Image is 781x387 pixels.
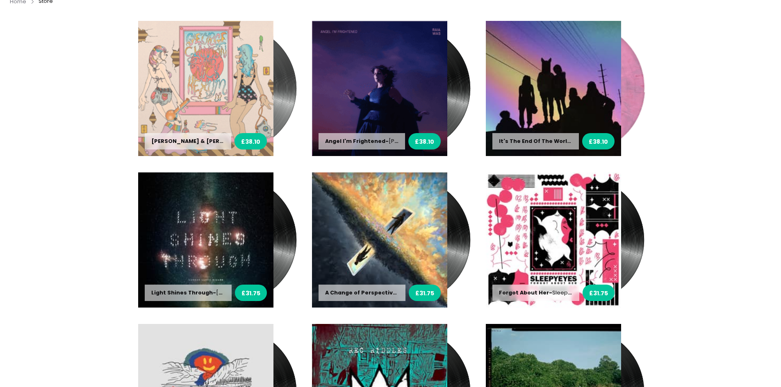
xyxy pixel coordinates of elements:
button: £38.10 [582,133,615,149]
button: £31.75 [235,285,267,301]
button: £31.75 [409,285,441,301]
span: £31.75 [415,289,434,298]
span: £38.10 [415,138,434,146]
span: £38.10 [241,138,260,146]
span: £31.75 [589,289,608,298]
button: £38.10 [235,133,267,149]
button: £38.10 [408,133,441,149]
span: £38.10 [589,138,608,146]
span: £31.75 [241,289,260,298]
button: £31.75 [583,285,615,301]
